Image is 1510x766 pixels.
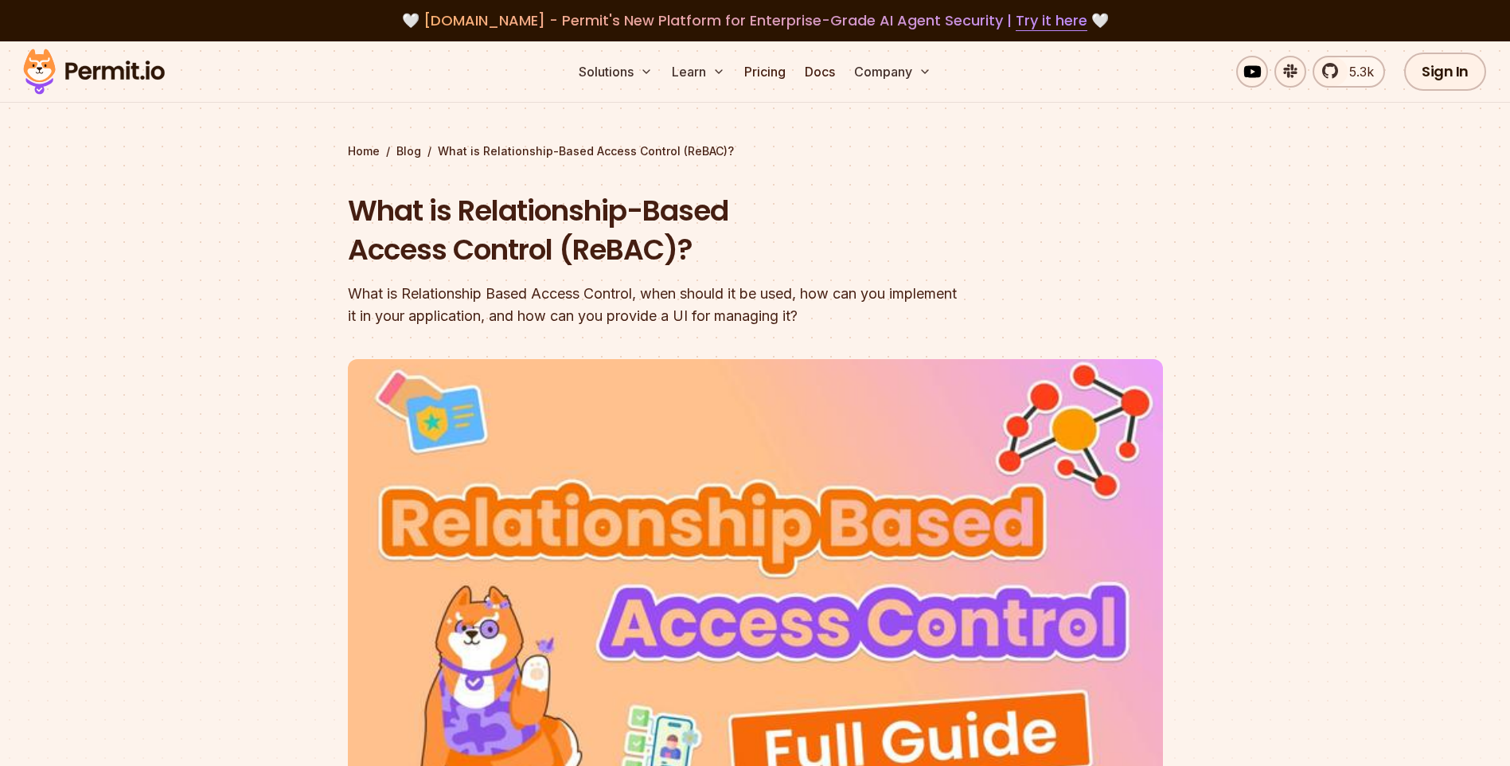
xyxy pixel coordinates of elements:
button: Learn [665,56,732,88]
h1: What is Relationship-Based Access Control (ReBAC)? [348,191,959,270]
span: 5.3k [1340,62,1374,81]
a: Home [348,143,380,159]
span: [DOMAIN_NAME] - Permit's New Platform for Enterprise-Grade AI Agent Security | [423,10,1087,30]
button: Solutions [572,56,659,88]
a: 5.3k [1313,56,1385,88]
a: Pricing [738,56,792,88]
img: Permit logo [16,45,172,99]
div: What is Relationship Based Access Control, when should it be used, how can you implement it in yo... [348,283,959,327]
div: 🤍 🤍 [38,10,1472,32]
div: / / [348,143,1163,159]
a: Blog [396,143,421,159]
a: Try it here [1016,10,1087,31]
button: Company [848,56,938,88]
a: Docs [798,56,841,88]
a: Sign In [1404,53,1486,91]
